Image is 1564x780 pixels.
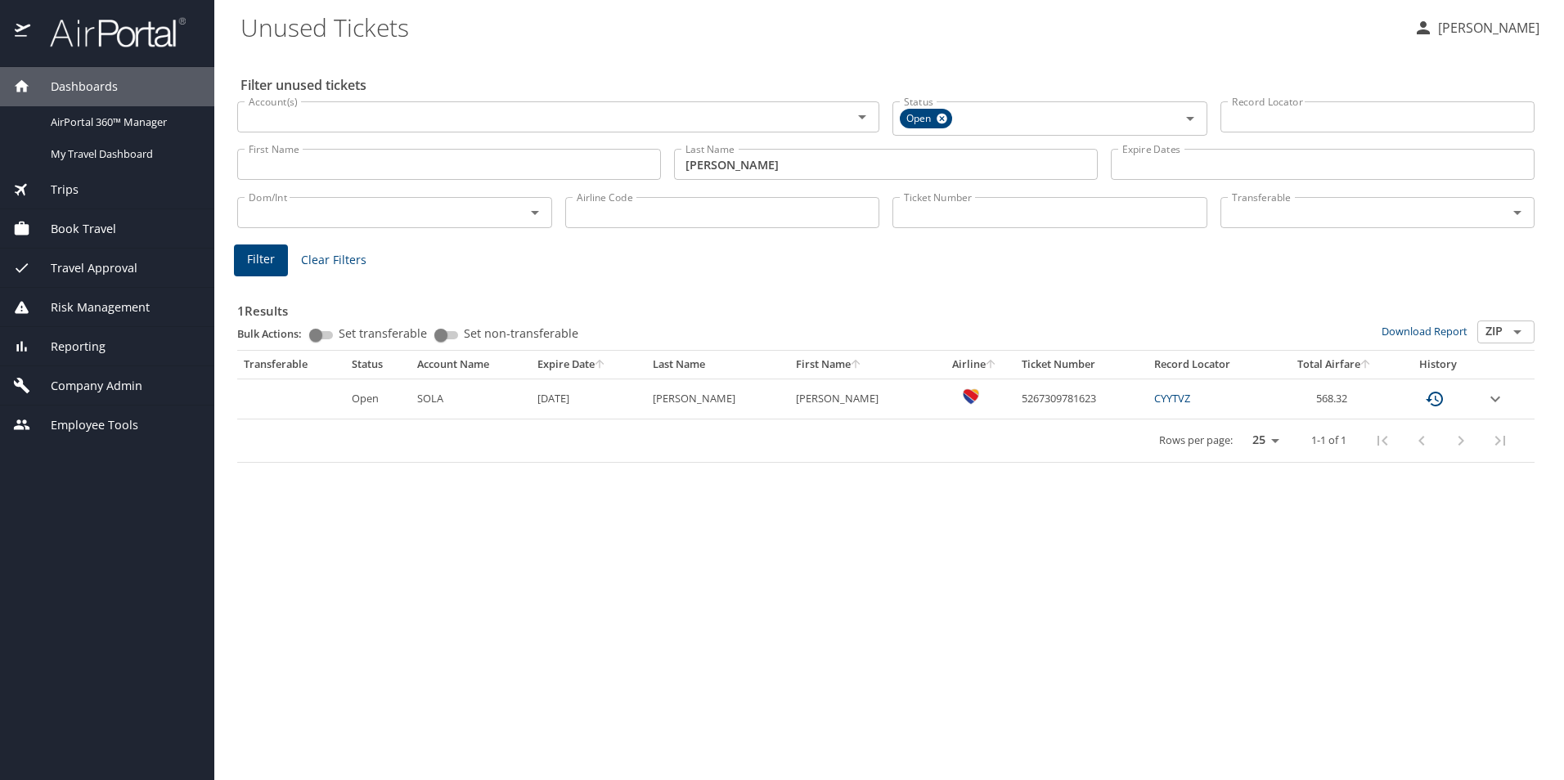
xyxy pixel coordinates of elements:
[32,16,186,48] img: airportal-logo.png
[963,388,979,405] img: Southwest Airlines
[294,245,373,276] button: Clear Filters
[237,326,315,341] p: Bulk Actions:
[345,379,411,419] td: Open
[1433,18,1539,38] p: [PERSON_NAME]
[240,72,1538,98] h2: Filter unused tickets
[301,250,366,271] span: Clear Filters
[1360,360,1372,370] button: sort
[1148,351,1273,379] th: Record Locator
[411,379,530,419] td: SOLA
[1273,379,1396,419] td: 568.32
[1506,321,1529,343] button: Open
[1273,351,1396,379] th: Total Airfare
[1179,107,1202,130] button: Open
[30,377,142,395] span: Company Admin
[1506,201,1529,224] button: Open
[1407,13,1546,43] button: [PERSON_NAME]
[900,109,952,128] div: Open
[1015,351,1148,379] th: Ticket Number
[531,351,646,379] th: Expire Date
[986,360,997,370] button: sort
[1311,435,1346,446] p: 1-1 of 1
[1396,351,1479,379] th: History
[524,201,546,224] button: Open
[345,351,411,379] th: Status
[51,114,195,130] span: AirPortal 360™ Manager
[247,249,275,270] span: Filter
[411,351,530,379] th: Account Name
[234,244,288,276] button: Filter
[237,351,1535,463] table: custom pagination table
[789,351,933,379] th: First Name
[900,110,941,128] span: Open
[244,357,339,372] div: Transferable
[30,259,137,277] span: Travel Approval
[595,360,606,370] button: sort
[1154,391,1190,406] a: CYYTVZ
[237,292,1535,321] h3: 1 Results
[30,416,138,434] span: Employee Tools
[30,220,116,238] span: Book Travel
[30,78,118,96] span: Dashboards
[240,2,1400,52] h1: Unused Tickets
[646,351,790,379] th: Last Name
[51,146,195,162] span: My Travel Dashboard
[30,298,150,316] span: Risk Management
[531,379,646,419] td: [DATE]
[464,328,578,339] span: Set non-transferable
[30,181,79,199] span: Trips
[30,338,106,356] span: Reporting
[1485,389,1505,409] button: expand row
[1382,324,1467,338] a: Download Report
[933,351,1015,379] th: Airline
[1159,435,1233,446] p: Rows per page:
[15,16,32,48] img: icon-airportal.png
[789,379,933,419] td: [PERSON_NAME]
[851,360,862,370] button: sort
[646,379,790,419] td: [PERSON_NAME]
[851,105,874,128] button: Open
[339,328,427,339] span: Set transferable
[1239,428,1285,453] select: rows per page
[1015,379,1148,419] td: 5267309781623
